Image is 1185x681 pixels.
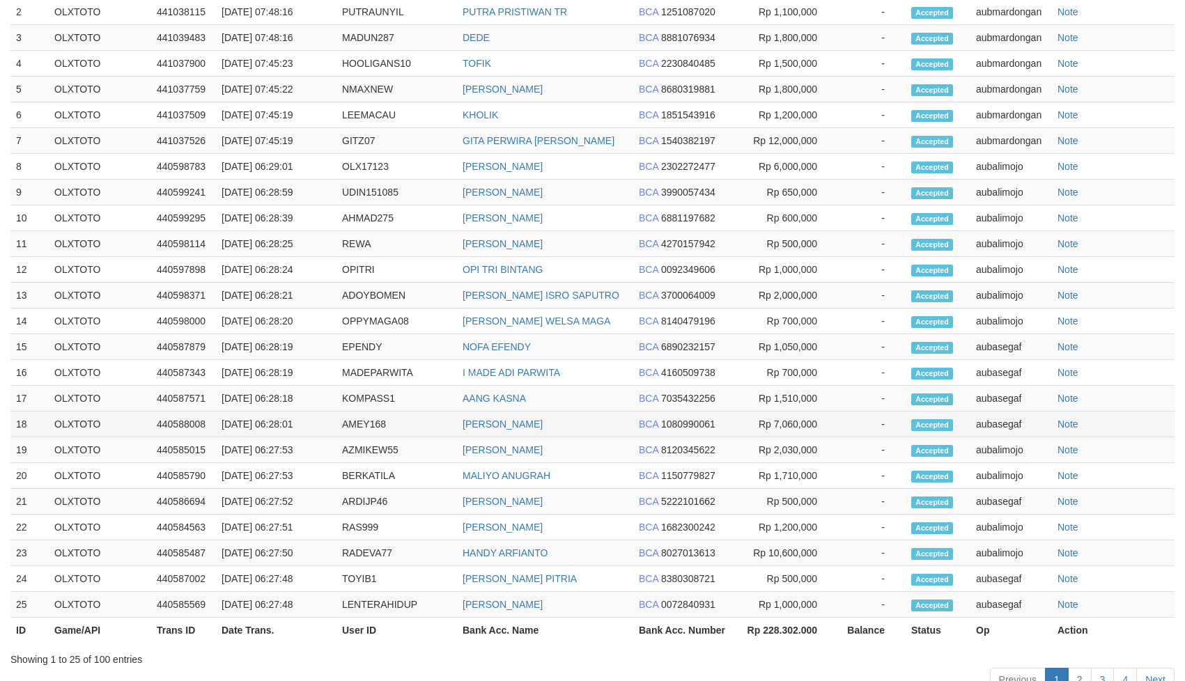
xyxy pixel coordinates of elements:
span: Accepted [911,290,953,302]
td: OLXTOTO [49,437,151,463]
td: MADUN287 [336,25,457,51]
td: 20 [10,463,49,489]
td: OLXTOTO [49,489,151,515]
td: AMEY168 [336,412,457,437]
td: aubalimojo [970,205,1052,231]
a: Note [1058,547,1078,558]
td: - [838,25,906,51]
span: Copy 2302272477 to clipboard [661,161,715,172]
a: NOFA EFENDY [463,341,531,352]
a: OPI TRI BINTANG [463,264,543,275]
td: Rp 1,510,000 [736,386,838,412]
td: aubalimojo [970,231,1052,257]
td: [DATE] 06:28:25 [216,231,336,257]
td: 6 [10,102,49,128]
td: Rp 10,600,000 [736,540,838,566]
span: Copy 8120345622 to clipboard [661,444,715,455]
a: Note [1058,418,1078,430]
td: OPITRI [336,257,457,283]
td: 440586694 [151,489,216,515]
td: 11 [10,231,49,257]
a: [PERSON_NAME] PITRIA [463,573,577,584]
span: Accepted [911,265,953,276]
a: [PERSON_NAME] [463,496,543,507]
span: Accepted [911,213,953,225]
td: 440598114 [151,231,216,257]
td: OLXTOTO [49,515,151,540]
td: - [838,463,906,489]
td: [DATE] 06:27:53 [216,437,336,463]
td: [DATE] 06:28:24 [216,257,336,283]
td: [DATE] 06:28:59 [216,180,336,205]
td: - [838,540,906,566]
td: [DATE] 06:28:19 [216,334,336,360]
td: aubasegaf [970,360,1052,386]
td: OLXTOTO [49,205,151,231]
td: [DATE] 06:28:19 [216,360,336,386]
td: [DATE] 06:27:53 [216,463,336,489]
td: 10 [10,205,49,231]
td: 5 [10,77,49,102]
a: Note [1058,573,1078,584]
span: BCA [639,547,658,558]
td: HOOLIGANS10 [336,51,457,77]
td: - [838,128,906,154]
td: OLXTOTO [49,386,151,412]
td: RADEVA77 [336,540,457,566]
span: BCA [639,84,658,95]
span: Accepted [911,496,953,508]
td: [DATE] 07:48:16 [216,25,336,51]
td: aubmardongan [970,128,1052,154]
a: [PERSON_NAME] [463,212,543,224]
span: Copy 8680319881 to clipboard [661,84,715,95]
td: OLXTOTO [49,540,151,566]
a: I MADE ADI PARWITA [463,367,560,378]
td: 440587002 [151,566,216,592]
span: Accepted [911,162,953,173]
a: [PERSON_NAME] ISRO SAPUTRO [463,290,619,301]
span: Accepted [911,316,953,328]
a: Note [1058,522,1078,533]
td: 17 [10,386,49,412]
td: REWA [336,231,457,257]
a: PUTRA PRISTIWAN TR [463,6,567,17]
a: TOFIK [463,58,491,69]
td: [DATE] 06:28:18 [216,386,336,412]
td: Rp 6,000,000 [736,154,838,180]
span: Accepted [911,7,953,19]
td: aubasegaf [970,386,1052,412]
span: BCA [639,341,658,352]
span: Accepted [911,445,953,457]
a: Note [1058,496,1078,507]
td: OLXTOTO [49,128,151,154]
td: aubmardongan [970,51,1052,77]
span: Copy 5222101662 to clipboard [661,496,715,507]
span: BCA [639,212,658,224]
td: 440598000 [151,308,216,334]
td: ARDIJP46 [336,489,457,515]
a: Note [1058,58,1078,69]
td: - [838,102,906,128]
td: 24 [10,566,49,592]
span: Copy 1540382197 to clipboard [661,135,715,146]
td: aubasegaf [970,412,1052,437]
td: 19 [10,437,49,463]
td: MADEPARWITA [336,360,457,386]
td: [DATE] 06:27:52 [216,489,336,515]
td: aubalimojo [970,257,1052,283]
td: OLXTOTO [49,102,151,128]
td: OLXTOTO [49,360,151,386]
span: Accepted [911,239,953,251]
td: Rp 600,000 [736,205,838,231]
span: Copy 7035432256 to clipboard [661,393,715,404]
td: aubmardongan [970,25,1052,51]
a: Note [1058,187,1078,198]
td: 441037900 [151,51,216,77]
td: UDIN151085 [336,180,457,205]
td: 440597898 [151,257,216,283]
td: 18 [10,412,49,437]
a: Note [1058,470,1078,481]
span: Copy 3990057434 to clipboard [661,187,715,198]
a: [PERSON_NAME] [463,522,543,533]
span: Accepted [911,522,953,534]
